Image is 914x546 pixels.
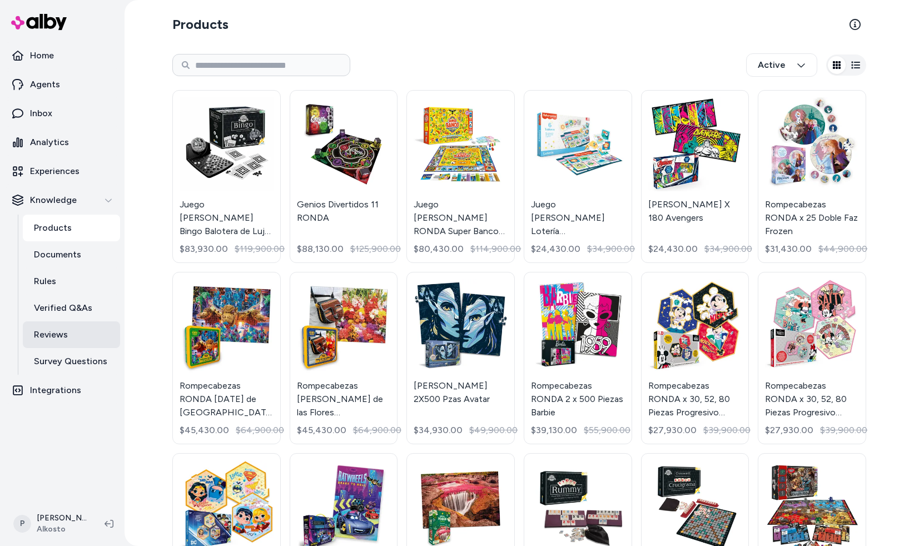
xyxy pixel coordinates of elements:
[4,42,120,69] a: Home
[23,268,120,295] a: Rules
[641,272,749,445] a: Rompecabezas RONDA x 30, 52, 80 Piezas Progresivo MickeyRompecabezas RONDA x 30, 52, 80 Piezas Pr...
[34,275,56,288] p: Rules
[524,272,632,445] a: Rompecabezas RONDA 2 x 500 Piezas BarbieRompecabezas RONDA 2 x 500 Piezas Barbie$39,130.00$55,900.00
[34,355,107,368] p: Survey Questions
[4,129,120,156] a: Analytics
[172,16,229,33] h2: Products
[7,506,96,542] button: P[PERSON_NAME]Alkosto
[406,90,515,263] a: Juego de Mesa RONDA Super Banco ColombiaJuego [PERSON_NAME] RONDA Super Banco Colombia$80,430.00$...
[34,301,92,315] p: Verified Q&As
[37,513,87,524] p: [PERSON_NAME]
[34,248,81,261] p: Documents
[758,90,866,263] a: Rompecabezas RONDA x 25 Doble Faz FrozenRompecabezas RONDA x 25 Doble Faz Frozen$31,430.00$44,900.00
[758,272,866,445] a: Rompecabezas RONDA x 30, 52, 80 Piezas Progresivo MinnieRompecabezas RONDA x 30, 52, 80 Piezas Pr...
[406,272,515,445] a: Ronda Rompe 2X500 Pzas Avatar[PERSON_NAME] 2X500 Pzas Avatar$34,930.00$49,900.00
[30,193,77,207] p: Knowledge
[4,377,120,404] a: Integrations
[23,348,120,375] a: Survey Questions
[13,515,31,533] span: P
[34,328,68,341] p: Reviews
[746,53,817,77] button: Active
[30,78,60,91] p: Agents
[172,272,281,445] a: Rompecabezas RONDA Carnaval de Río de Janeiro Brasil x 1000 PiezasRompecabezas RONDA [DATE] de [G...
[34,221,72,235] p: Products
[23,215,120,241] a: Products
[4,158,120,185] a: Experiences
[30,49,54,62] p: Home
[290,90,398,263] a: Genios Divertidos 11 RONDAGenios Divertidos 11 RONDA$88,130.00$125,900.00
[30,165,80,178] p: Experiences
[11,14,67,30] img: alby Logo
[23,321,120,348] a: Reviews
[4,71,120,98] a: Agents
[23,241,120,268] a: Documents
[30,107,52,120] p: Inbox
[4,187,120,214] button: Knowledge
[23,295,120,321] a: Verified Q&As
[641,90,749,263] a: Ronda Rompe X 180 Avengers[PERSON_NAME] X 180 Avengers$24,430.00$34,900.00
[30,136,69,149] p: Analytics
[30,384,81,397] p: Integrations
[290,272,398,445] a: Rompecabezas RONDA Feria de las Flores Colombia x 1000 PiezasRompecabezas [PERSON_NAME] de las Fl...
[4,100,120,127] a: Inbox
[172,90,281,263] a: Juego de Mesa Bingo Balotera de Lujo RONDAJuego [PERSON_NAME] Bingo Balotera de Lujo RONDA$83,930...
[37,524,87,535] span: Alkosto
[524,90,632,263] a: Juego de Mesa Lotería RONDA Fisher PriceJuego [PERSON_NAME] Lotería [PERSON_NAME] Price$24,430.00...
